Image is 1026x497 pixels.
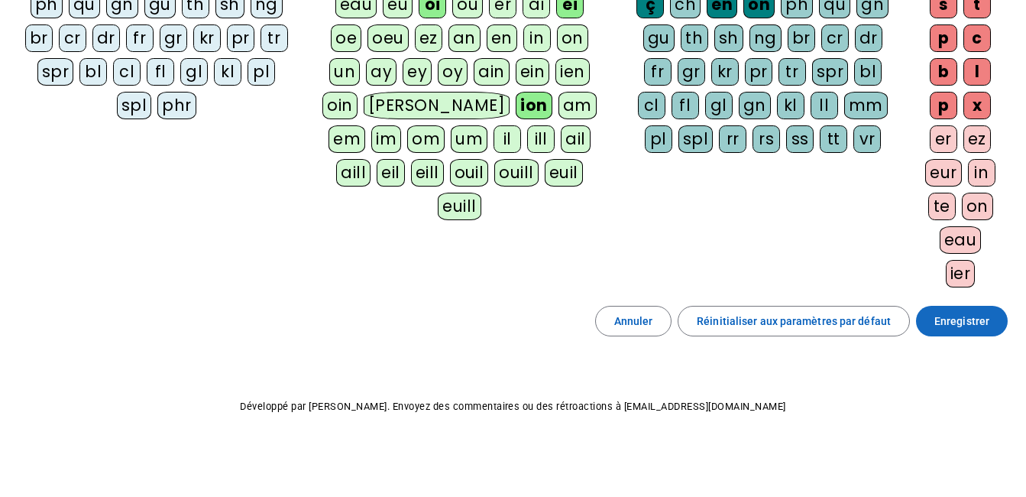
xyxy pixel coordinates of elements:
div: gl [705,92,733,119]
div: ein [516,58,550,86]
div: gu [643,24,675,52]
div: p [930,92,957,119]
div: ez [963,125,991,153]
div: ien [555,58,590,86]
div: b [930,58,957,86]
div: pl [248,58,275,86]
span: Annuler [614,312,653,330]
div: ain [474,58,510,86]
div: cr [59,24,86,52]
div: [PERSON_NAME] [364,92,510,119]
button: Réinitialiser aux paramètres par défaut [678,306,910,336]
div: gr [678,58,705,86]
div: kl [214,58,241,86]
div: ill [527,125,555,153]
div: kr [711,58,739,86]
div: fl [147,58,174,86]
div: um [451,125,487,153]
div: spr [37,58,74,86]
div: eur [925,159,962,187]
div: cl [113,58,141,86]
div: sh [714,24,743,52]
div: tr [261,24,288,52]
div: spl [117,92,152,119]
div: fr [644,58,672,86]
div: eil [377,159,405,187]
p: Développé par [PERSON_NAME]. Envoyez des commentaires ou des rétroactions à [EMAIL_ADDRESS][DOMAI... [12,398,1014,416]
button: Annuler [595,306,672,336]
button: Enregistrer [916,306,1008,336]
div: er [930,125,957,153]
div: ion [516,92,552,119]
div: ouill [494,159,538,187]
div: eill [411,159,444,187]
div: rs [753,125,780,153]
span: Enregistrer [934,312,989,330]
div: mm [844,92,888,119]
div: ez [415,24,442,52]
div: oeu [367,24,409,52]
div: te [928,193,956,220]
div: ail [561,125,591,153]
div: om [407,125,445,153]
div: ier [946,260,976,287]
div: vr [853,125,881,153]
div: dr [855,24,882,52]
div: c [963,24,991,52]
div: im [371,125,401,153]
div: ll [811,92,838,119]
div: gl [180,58,208,86]
div: on [557,24,588,52]
div: euill [438,193,481,220]
div: en [487,24,517,52]
div: cr [821,24,849,52]
div: am [558,92,597,119]
div: dr [92,24,120,52]
div: gn [739,92,771,119]
div: em [329,125,365,153]
div: br [25,24,53,52]
div: tt [820,125,847,153]
div: fl [672,92,699,119]
div: ss [786,125,814,153]
div: spr [812,58,849,86]
div: in [523,24,551,52]
div: ey [403,58,432,86]
div: euil [545,159,583,187]
div: l [963,58,991,86]
span: Réinitialiser aux paramètres par défaut [697,312,891,330]
div: p [930,24,957,52]
div: bl [79,58,107,86]
div: pr [227,24,254,52]
div: x [963,92,991,119]
div: phr [157,92,196,119]
div: pr [745,58,772,86]
div: kl [777,92,804,119]
div: rr [719,125,746,153]
div: ay [366,58,396,86]
div: eau [940,226,982,254]
div: ng [749,24,782,52]
div: bl [854,58,882,86]
div: an [448,24,481,52]
div: oin [322,92,358,119]
div: oe [331,24,361,52]
div: oy [438,58,468,86]
div: on [962,193,993,220]
div: un [329,58,360,86]
div: spl [678,125,714,153]
div: br [788,24,815,52]
div: gr [160,24,187,52]
div: in [968,159,995,187]
div: aill [336,159,371,187]
div: kr [193,24,221,52]
div: il [494,125,521,153]
div: fr [126,24,154,52]
div: cl [638,92,665,119]
div: tr [778,58,806,86]
div: pl [645,125,672,153]
div: ouil [450,159,489,187]
div: th [681,24,708,52]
